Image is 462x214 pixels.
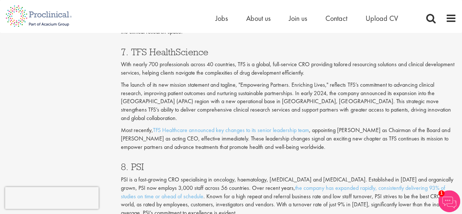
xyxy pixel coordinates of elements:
a: Join us [289,14,307,23]
a: Contact [325,14,347,23]
img: Chatbot [438,190,460,212]
iframe: reCAPTCHA [5,187,99,209]
h3: 7. TFS HealthScience [121,47,457,57]
a: Upload CV [366,14,398,23]
p: The launch of its new mission statement and tagline, "Empowering Partners. Enriching Lives," refl... [121,81,457,123]
a: Jobs [215,14,228,23]
span: 1 [438,190,444,196]
p: Most recently, , appointing [PERSON_NAME] as Chairman of the Board and [PERSON_NAME] as acting CE... [121,126,457,151]
p: With nearly 700 professionals across 40 countries, TFS is a global, full-service CRO providing ta... [121,60,457,77]
a: TFS Healthcare announced key changes to its senior leadership team [153,126,309,134]
h3: 8. PSI [121,162,457,172]
a: About us [246,14,271,23]
a: the company has expanded rapidly, consistently delivering 93% of studies on time or ahead of sche... [121,184,445,200]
